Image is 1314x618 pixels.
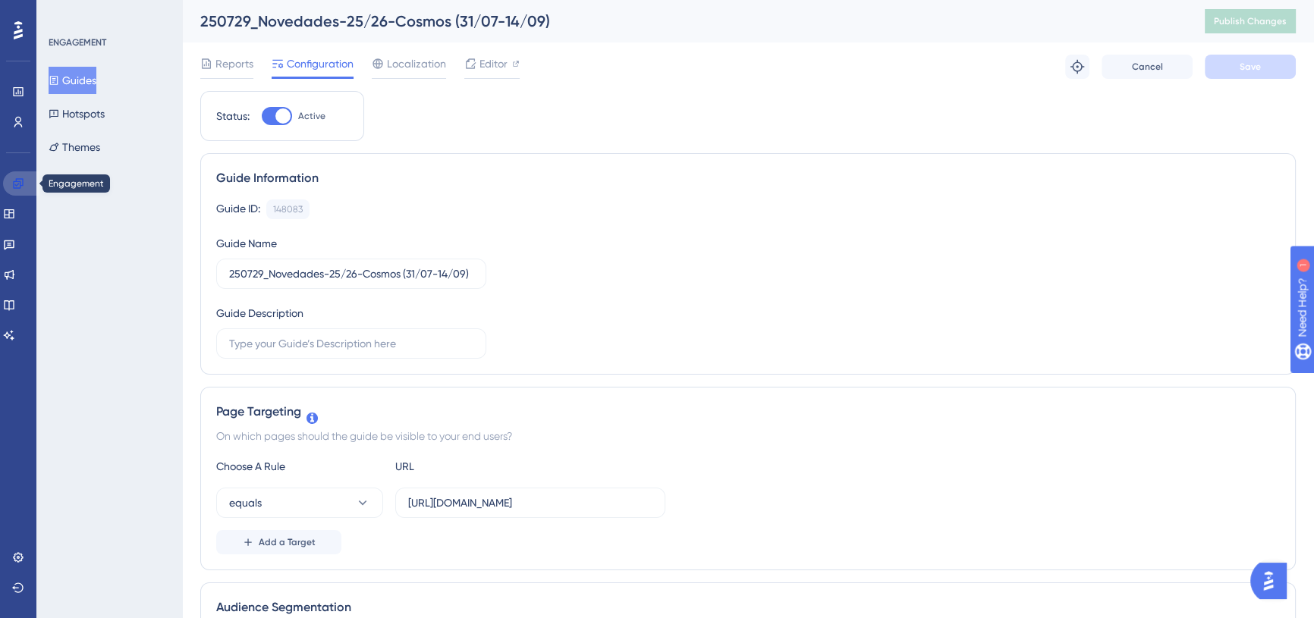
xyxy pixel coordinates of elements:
div: Guide Information [216,169,1280,187]
button: Publish Changes [1205,9,1296,33]
div: ENGAGEMENT [49,36,106,49]
span: Save [1240,61,1261,73]
span: Reports [215,55,253,73]
button: Save [1205,55,1296,79]
div: Guide ID: [216,199,260,219]
div: Page Targeting [216,403,1280,421]
button: Themes [49,133,100,161]
input: Type your Guide’s Description here [229,335,473,352]
button: equals [216,488,383,518]
span: Configuration [287,55,354,73]
input: yourwebsite.com/path [408,494,652,511]
div: 1 [105,8,110,20]
button: Hotspots [49,100,105,127]
span: Cancel [1132,61,1163,73]
div: On which pages should the guide be visible to your end users? [216,427,1280,445]
input: Type your Guide’s Name here [229,265,473,282]
div: Guide Description [216,304,303,322]
span: Editor [479,55,508,73]
button: Add a Target [216,530,341,554]
div: Status: [216,107,250,125]
span: Active [298,110,325,122]
div: Guide Name [216,234,277,253]
div: 148083 [273,203,303,215]
div: URL [395,457,562,475]
iframe: UserGuiding AI Assistant Launcher [1250,558,1296,604]
span: Localization [387,55,446,73]
button: Guides [49,67,96,94]
span: Need Help? [36,4,95,22]
div: Audience Segmentation [216,598,1280,616]
div: Choose A Rule [216,457,383,475]
span: equals [229,494,262,512]
div: 250729_Novedades-25/26-Cosmos (31/07-14/09) [200,11,1167,32]
button: Cancel [1102,55,1193,79]
span: Publish Changes [1214,15,1287,27]
span: Add a Target [259,536,316,548]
